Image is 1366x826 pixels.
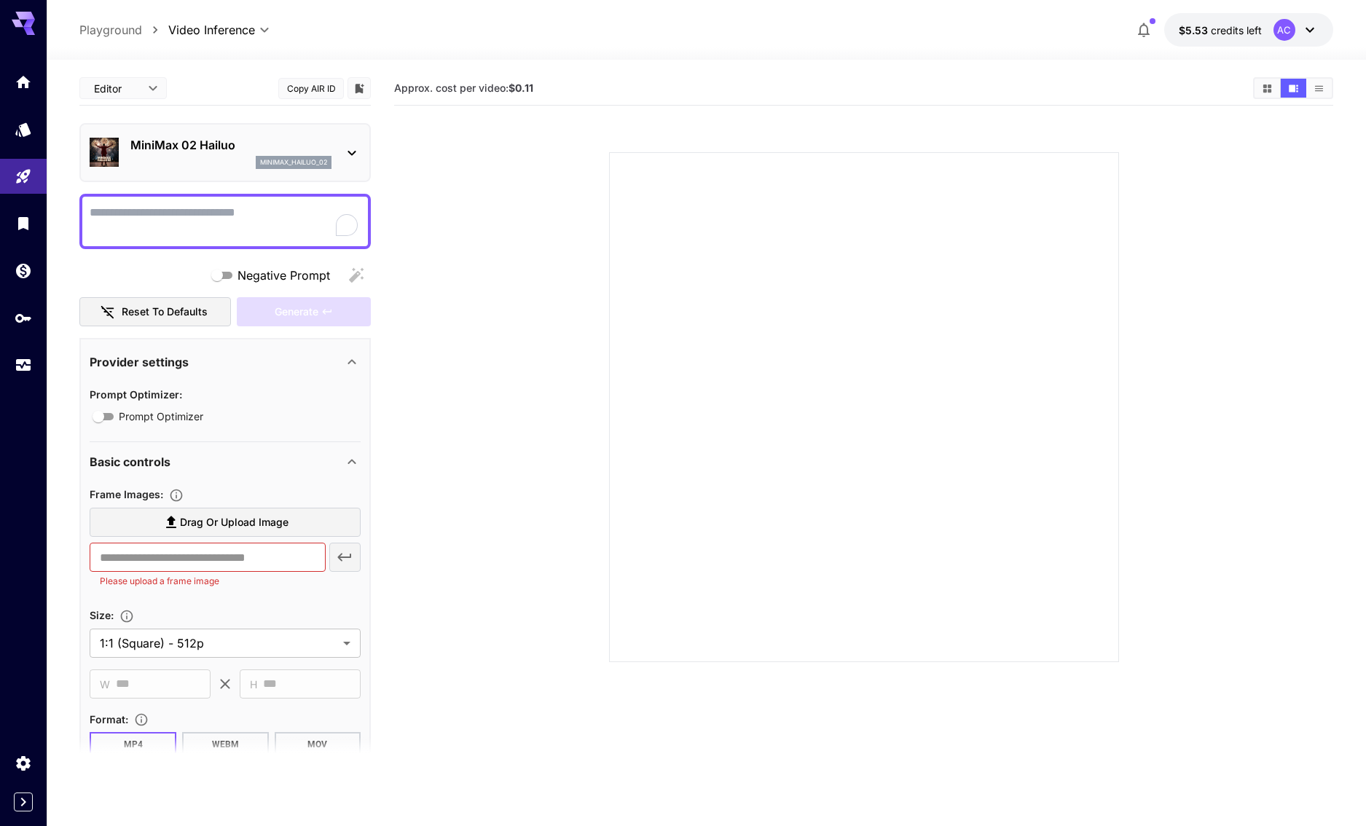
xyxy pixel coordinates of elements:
[15,754,32,772] div: Settings
[238,267,330,284] span: Negative Prompt
[90,732,176,757] button: MP4
[79,21,168,39] nav: breadcrumb
[90,204,361,239] textarea: To enrich screen reader interactions, please activate Accessibility in Grammarly extension settings
[100,634,337,652] span: 1:1 (Square) - 512p
[94,81,139,96] span: Editor
[100,574,315,589] p: Please upload a frame image
[1211,24,1262,36] span: credits left
[90,488,163,500] span: Frame Images :
[90,609,114,621] span: Size :
[100,676,110,693] span: W
[90,453,170,471] p: Basic controls
[1164,13,1333,47] button: $5.52636AC
[163,488,189,503] button: Upload frame images.
[128,712,154,727] button: Choose the file format for the output video.
[79,297,231,327] button: Reset to defaults
[1255,79,1280,98] button: Show videos in grid view
[90,713,128,725] span: Format :
[14,792,33,811] button: Expand sidebar
[15,309,32,327] div: API Keys
[90,508,361,538] label: Drag or upload image
[250,676,257,693] span: H
[90,130,361,175] div: MiniMax 02 Hailuominimax_hailuo_02
[15,120,32,138] div: Models
[90,345,361,379] div: Provider settings
[394,82,533,94] span: Approx. cost per video:
[15,168,32,186] div: Playground
[79,21,142,39] a: Playground
[275,732,361,757] button: MOV
[237,297,371,327] div: Please upload a frame image and fill the prompt
[130,136,331,154] p: MiniMax 02 Hailuo
[1179,24,1211,36] span: $5.53
[168,21,255,39] span: Video Inference
[182,732,269,757] button: WEBM
[1281,79,1306,98] button: Show videos in video view
[119,409,203,424] span: Prompt Optimizer
[1273,19,1295,41] div: AC
[15,356,32,374] div: Usage
[1179,23,1262,38] div: $5.52636
[15,214,32,232] div: Library
[15,73,32,91] div: Home
[278,78,344,99] button: Copy AIR ID
[1306,79,1332,98] button: Show videos in list view
[90,444,361,479] div: Basic controls
[90,353,189,371] p: Provider settings
[353,79,366,97] button: Add to library
[90,388,182,401] span: Prompt Optimizer :
[180,514,288,532] span: Drag or upload image
[1253,77,1333,99] div: Show videos in grid viewShow videos in video viewShow videos in list view
[114,609,140,624] button: Adjust the dimensions of the generated image by specifying its width and height in pixels, or sel...
[260,157,327,168] p: minimax_hailuo_02
[509,82,533,94] b: $0.11
[15,261,32,280] div: Wallet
